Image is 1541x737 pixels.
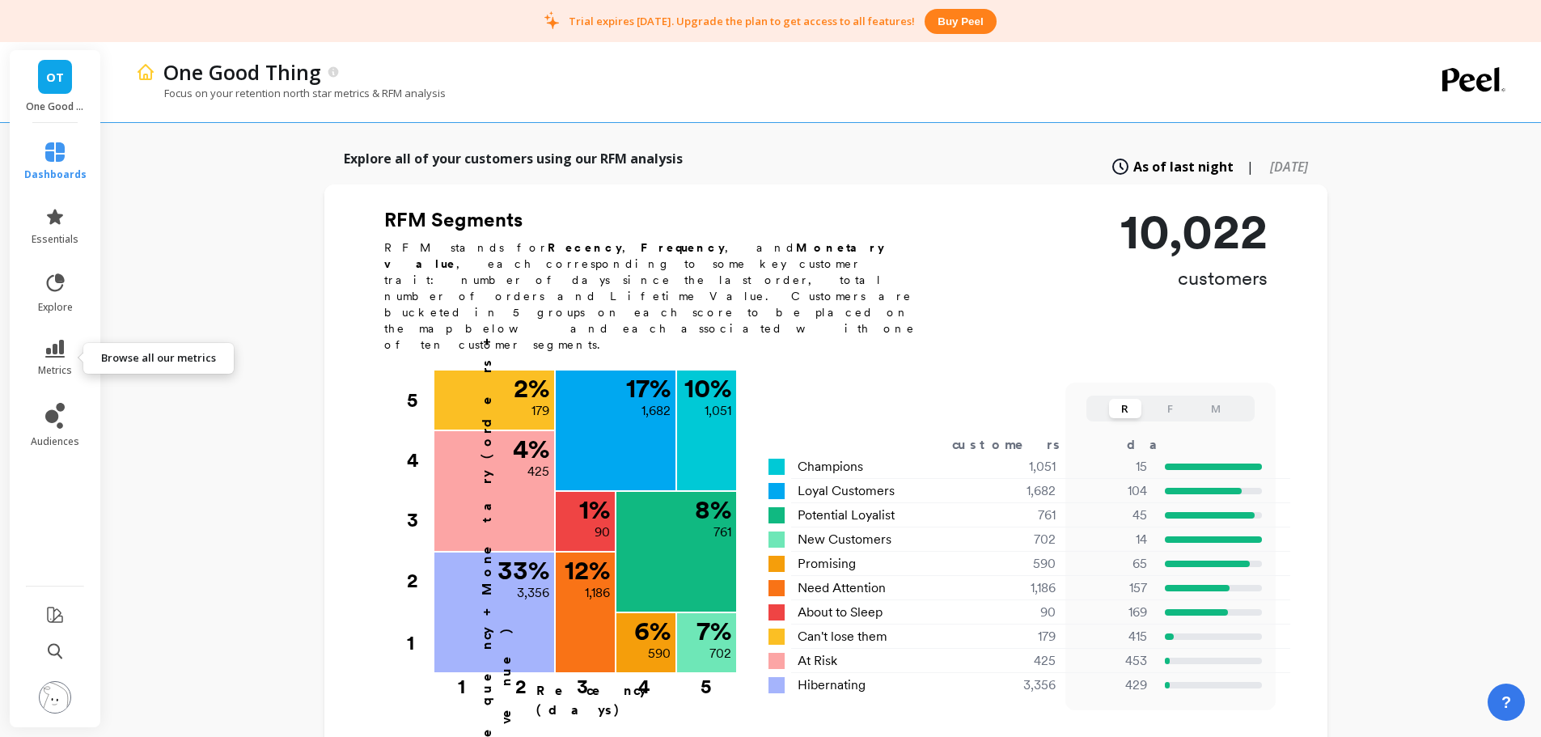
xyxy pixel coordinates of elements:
[1247,157,1254,176] span: |
[959,457,1075,477] div: 1,051
[38,364,72,377] span: metrics
[925,9,996,34] button: Buy peel
[613,674,675,690] div: 4
[959,603,1075,622] div: 90
[959,627,1075,646] div: 179
[531,401,549,421] p: 179
[497,557,549,583] p: 33 %
[1270,158,1308,176] span: [DATE]
[407,430,433,490] div: 4
[959,530,1075,549] div: 702
[1200,399,1232,418] button: M
[585,583,610,603] p: 1,186
[513,436,549,462] p: 4 %
[648,644,671,663] p: 590
[798,554,856,574] span: Promising
[384,207,934,233] h2: RFM Segments
[38,301,73,314] span: explore
[548,241,622,254] b: Recency
[407,371,433,430] div: 5
[1109,399,1141,418] button: R
[959,481,1075,501] div: 1,682
[959,676,1075,695] div: 3,356
[626,375,671,401] p: 17 %
[1076,578,1147,598] p: 157
[407,490,433,550] div: 3
[705,401,731,421] p: 1,051
[552,674,613,690] div: 3
[1076,506,1147,525] p: 45
[1120,265,1268,291] p: customers
[684,375,731,401] p: 10 %
[565,557,610,583] p: 12 %
[26,100,85,113] p: One Good Thing
[32,233,78,246] span: essentials
[798,676,866,695] span: Hibernating
[959,506,1075,525] div: 761
[675,674,736,690] div: 5
[709,644,731,663] p: 702
[952,435,1083,455] div: customers
[46,68,64,87] span: OT
[798,506,895,525] span: Potential Loyalist
[798,627,887,646] span: Can't lose them
[39,681,71,714] img: profile picture
[407,612,433,674] div: 1
[163,58,321,86] p: One Good Thing
[713,523,731,542] p: 761
[517,583,549,603] p: 3,356
[1076,603,1147,622] p: 169
[527,462,549,481] p: 425
[1076,651,1147,671] p: 453
[1501,691,1511,714] span: ?
[407,551,433,611] div: 2
[536,681,735,720] p: Recency (days)
[634,618,671,644] p: 6 %
[428,674,495,690] div: 1
[1133,157,1234,176] span: As of last night
[959,554,1075,574] div: 590
[24,168,87,181] span: dashboards
[696,618,731,644] p: 7 %
[798,651,837,671] span: At Risk
[1076,457,1147,477] p: 15
[136,62,155,82] img: header icon
[1076,627,1147,646] p: 415
[569,14,915,28] p: Trial expires [DATE]. Upgrade the plan to get access to all features!
[1127,435,1193,455] div: days
[798,603,883,622] span: About to Sleep
[1076,530,1147,549] p: 14
[344,149,683,168] p: Explore all of your customers using our RFM analysis
[1488,684,1525,721] button: ?
[490,674,552,690] div: 2
[579,497,610,523] p: 1 %
[959,578,1075,598] div: 1,186
[641,241,725,254] b: Frequency
[798,481,895,501] span: Loyal Customers
[798,530,891,549] span: New Customers
[514,375,549,401] p: 2 %
[1076,676,1147,695] p: 429
[136,86,446,100] p: Focus on your retention north star metrics & RFM analysis
[1154,399,1187,418] button: F
[798,457,863,477] span: Champions
[31,435,79,448] span: audiences
[384,239,934,353] p: RFM stands for , , and , each corresponding to some key customer trait: number of days since the ...
[1076,481,1147,501] p: 104
[1120,207,1268,256] p: 10,022
[959,651,1075,671] div: 425
[798,578,886,598] span: Need Attention
[695,497,731,523] p: 8 %
[641,401,671,421] p: 1,682
[595,523,610,542] p: 90
[1076,554,1147,574] p: 65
